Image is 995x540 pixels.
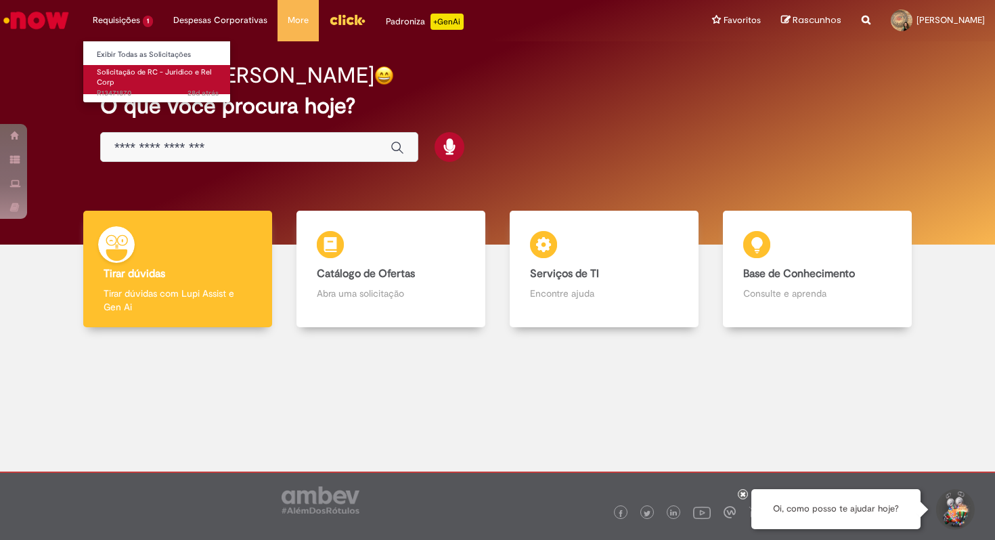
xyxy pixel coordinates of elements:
img: happy-face.png [374,66,394,85]
img: logo_footer_ambev_rotulo_gray.png [282,486,359,514]
img: logo_footer_naosei.png [749,506,761,518]
span: Favoritos [724,14,761,27]
div: Oi, como posso te ajudar hoje? [751,489,921,529]
span: Requisições [93,14,140,27]
span: R13471870 [97,88,219,99]
p: Tirar dúvidas com Lupi Assist e Gen Ai [104,287,252,314]
span: [PERSON_NAME] [916,14,985,26]
a: Catálogo de Ofertas Abra uma solicitação [284,211,497,328]
img: click_logo_yellow_360x200.png [329,9,366,30]
span: More [288,14,309,27]
span: 28d atrás [187,88,219,98]
b: Base de Conhecimento [743,267,855,281]
a: Base de Conhecimento Consulte e aprenda [711,211,924,328]
p: Consulte e aprenda [743,287,891,300]
img: logo_footer_facebook.png [617,510,624,517]
img: ServiceNow [1,7,71,34]
p: +GenAi [430,14,464,30]
a: Tirar dúvidas Tirar dúvidas com Lupi Assist e Gen Ai [71,211,284,328]
span: 1 [143,16,153,27]
b: Serviços de TI [530,267,599,281]
button: Iniciar Conversa de Suporte [934,489,975,530]
p: Encontre ajuda [530,287,678,300]
p: Abra uma solicitação [317,287,465,300]
img: logo_footer_workplace.png [724,506,736,518]
a: Rascunhos [781,14,841,27]
span: Rascunhos [793,14,841,26]
img: logo_footer_linkedin.png [670,510,677,518]
div: Padroniza [386,14,464,30]
img: logo_footer_youtube.png [693,503,711,521]
b: Catálogo de Ofertas [317,267,415,281]
a: Exibir Todas as Solicitações [83,47,232,62]
a: Serviços de TI Encontre ajuda [497,211,711,328]
b: Tirar dúvidas [104,267,165,281]
time: 02/09/2025 11:09:28 [187,88,219,98]
ul: Requisições [83,41,231,103]
h2: Boa tarde, [PERSON_NAME] [100,64,374,87]
h2: O que você procura hoje? [100,94,895,118]
span: Despesas Corporativas [173,14,267,27]
img: logo_footer_twitter.png [644,510,650,517]
span: Solicitação de RC - Juridico e Rel Corp [97,67,211,88]
a: Aberto R13471870 : Solicitação de RC - Juridico e Rel Corp [83,65,232,94]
